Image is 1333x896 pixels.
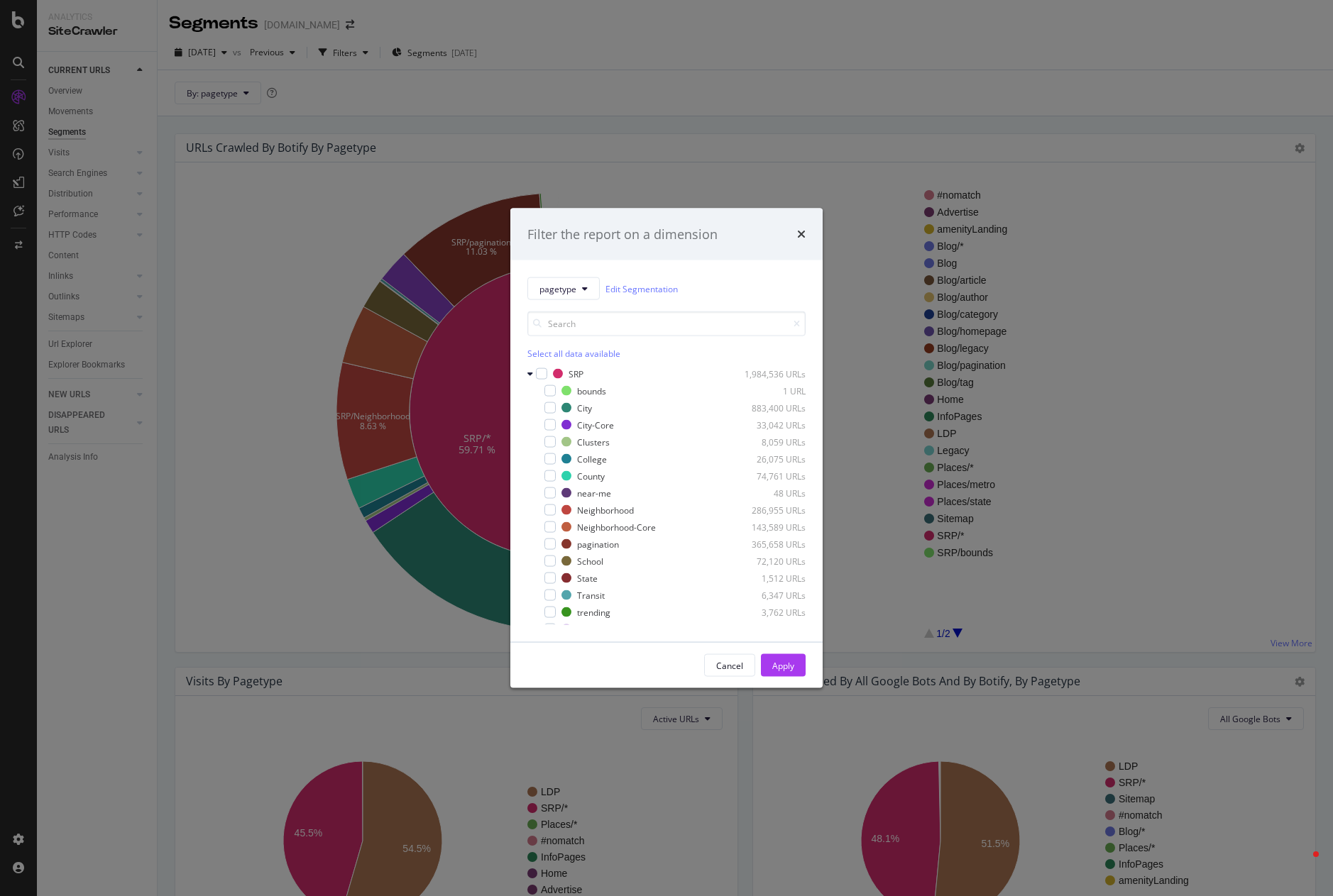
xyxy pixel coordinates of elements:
div: ZipCode [577,623,610,635]
div: 1,984,536 URLs [736,367,806,380]
div: 365,658 URLs [736,538,806,550]
input: Search [527,311,806,336]
div: 286,955 URLs [736,504,806,516]
div: 1 URL [736,385,806,397]
div: College [577,453,607,465]
div: SRP [569,367,583,380]
div: School [577,555,603,567]
button: Cancel [704,654,755,677]
div: 3,762 URLs [736,606,806,618]
div: City-Core [577,419,614,431]
div: 143,589 URLs [736,521,806,533]
div: Cancel [716,659,743,671]
div: 26,075 URLs [736,453,806,465]
iframe: Intercom live chat [1285,848,1319,882]
div: Neighborhood [577,504,634,516]
div: Neighborhood-Core [577,521,656,533]
div: 1,512 URLs [736,572,806,584]
div: 48 URLs [736,487,806,499]
div: 8,059 URLs [736,436,806,448]
div: bounds [577,385,606,397]
div: near-me [577,487,611,499]
div: 72,120 URLs [736,555,806,567]
button: pagetype [527,277,600,300]
div: 33,042 URLs [736,419,806,431]
span: pagetype [539,282,576,294]
div: State [577,572,598,584]
div: times [797,225,806,243]
div: 79,207 URLs [736,623,806,635]
div: modal [510,208,823,688]
div: Clusters [577,436,610,448]
div: Transit [577,589,605,601]
div: City [577,402,592,414]
a: Edit Segmentation [605,281,678,296]
div: 6,347 URLs [736,589,806,601]
div: Filter the report on a dimension [527,225,718,243]
div: Apply [772,659,794,671]
div: 883,400 URLs [736,402,806,414]
div: trending [577,606,610,618]
div: Select all data available [527,348,806,360]
button: Apply [761,654,806,677]
div: 74,761 URLs [736,470,806,482]
div: pagination [577,538,619,550]
div: County [577,470,605,482]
